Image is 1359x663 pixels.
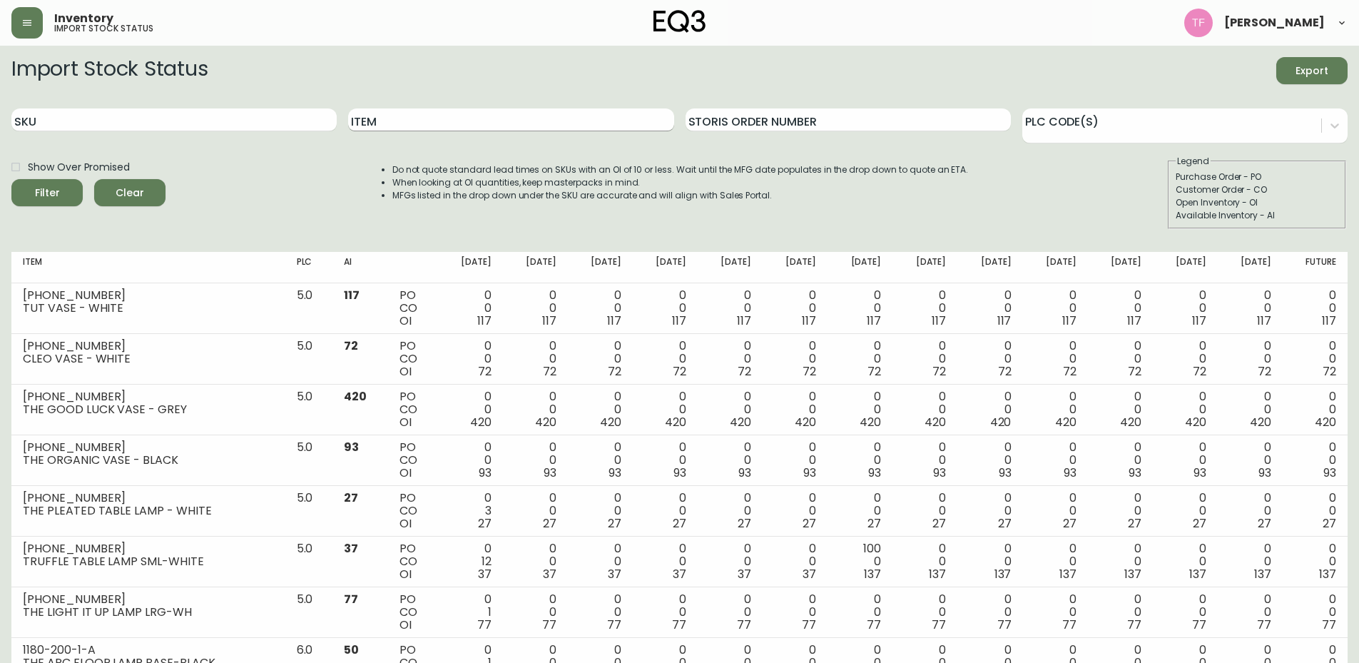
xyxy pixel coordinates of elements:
[1229,593,1271,632] div: 0 0
[399,617,412,633] span: OI
[1224,17,1325,29] span: [PERSON_NAME]
[644,441,686,480] div: 0 0
[969,441,1011,480] div: 0 0
[802,313,816,329] span: 117
[478,363,492,380] span: 72
[449,340,492,378] div: 0 0
[1129,465,1141,481] span: 93
[477,313,492,329] span: 117
[867,363,881,380] span: 72
[23,644,274,657] div: 1180-200-1-A
[803,515,816,532] span: 27
[1022,252,1087,283] th: [DATE]
[709,593,751,632] div: 0 0
[399,542,426,581] div: PO CO
[867,617,881,633] span: 77
[803,566,816,582] span: 37
[600,414,621,430] span: 420
[23,302,274,315] div: TUT VASE - WHITE
[23,492,274,505] div: [PHONE_NUMBER]
[1124,566,1141,582] span: 137
[344,642,359,658] span: 50
[998,515,1012,532] span: 27
[1193,515,1206,532] span: 27
[449,492,492,530] div: 0 3
[449,593,492,632] div: 0 1
[1164,441,1206,480] div: 0 0
[1294,289,1336,328] div: 0 0
[673,566,686,582] span: 37
[774,542,816,581] div: 0 0
[803,465,816,481] span: 93
[709,289,751,328] div: 0 0
[698,252,763,283] th: [DATE]
[478,515,492,532] span: 27
[579,593,621,632] div: 0 0
[1257,617,1271,633] span: 77
[449,390,492,429] div: 0 0
[644,340,686,378] div: 0 0
[672,617,686,633] span: 77
[1229,340,1271,378] div: 0 0
[904,441,946,480] div: 0 0
[1064,465,1076,481] span: 93
[1099,289,1141,328] div: 0 0
[1088,252,1153,283] th: [DATE]
[54,24,153,33] h5: import stock status
[904,390,946,429] div: 0 0
[1192,313,1206,329] span: 117
[1164,492,1206,530] div: 0 0
[997,617,1012,633] span: 77
[344,490,358,506] span: 27
[1099,542,1141,581] div: 0 0
[904,289,946,328] div: 0 0
[1153,252,1218,283] th: [DATE]
[803,363,816,380] span: 72
[514,340,556,378] div: 0 0
[1099,492,1141,530] div: 0 0
[514,542,556,581] div: 0 0
[399,593,426,632] div: PO CO
[969,390,1011,429] div: 0 0
[925,414,946,430] span: 420
[607,617,621,633] span: 77
[839,593,881,632] div: 0 0
[994,566,1012,582] span: 137
[998,363,1012,380] span: 72
[1164,390,1206,429] div: 0 0
[11,252,285,283] th: Item
[957,252,1022,283] th: [DATE]
[399,566,412,582] span: OI
[23,555,274,568] div: TRUFFLE TABLE LAMP SML-WHITE
[344,338,358,354] span: 72
[904,492,946,530] div: 0 0
[644,542,686,581] div: 0 0
[1099,390,1141,429] div: 0 0
[1127,617,1141,633] span: 77
[503,252,568,283] th: [DATE]
[392,189,969,202] li: MFGs listed in the drop down under the SKU are accurate and will align with Sales Portal.
[449,542,492,581] div: 0 12
[399,515,412,532] span: OI
[633,252,698,283] th: [DATE]
[1127,313,1141,329] span: 117
[344,540,358,557] span: 37
[1099,593,1141,632] div: 0 0
[738,566,751,582] span: 37
[285,334,333,385] td: 5.0
[839,542,881,581] div: 100 0
[672,313,686,329] span: 117
[997,313,1012,329] span: 117
[568,252,633,283] th: [DATE]
[730,414,751,430] span: 420
[709,492,751,530] div: 0 0
[1062,313,1076,329] span: 117
[579,340,621,378] div: 0 0
[644,593,686,632] div: 0 0
[23,353,274,365] div: CLEO VASE - WHITE
[1034,390,1076,429] div: 0 0
[839,289,881,328] div: 0 0
[1063,363,1076,380] span: 72
[399,363,412,380] span: OI
[1258,465,1271,481] span: 93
